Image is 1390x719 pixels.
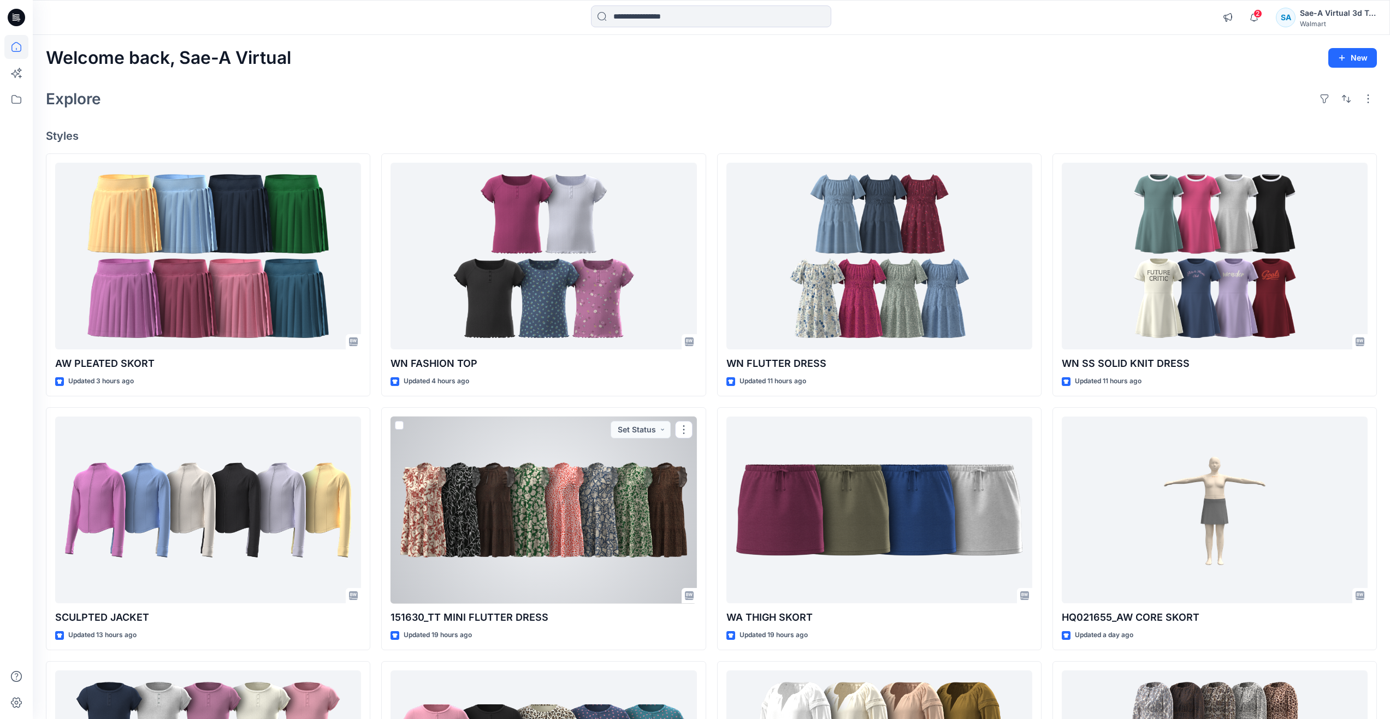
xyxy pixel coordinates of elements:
div: Sae-A Virtual 3d Team [1300,7,1376,20]
h4: Styles [46,129,1377,142]
p: WN SS SOLID KNIT DRESS [1062,356,1368,371]
p: WN FLUTTER DRESS [726,356,1032,371]
p: HQ021655_AW CORE SKORT [1062,610,1368,625]
p: WN FASHION TOP [391,356,696,371]
p: SCULPTED JACKET [55,610,361,625]
div: Walmart [1300,20,1376,28]
p: Updated 13 hours ago [68,629,137,641]
p: WA THIGH SKORT [726,610,1032,625]
a: WN FASHION TOP [391,163,696,350]
h2: Explore [46,90,101,108]
a: WA THIGH SKORT [726,417,1032,604]
a: AW PLEATED SKORT [55,163,361,350]
p: Updated 11 hours ago [1075,376,1141,387]
a: 151630_TT MINI FLUTTER DRESS [391,417,696,604]
p: Updated 4 hours ago [404,376,469,387]
a: HQ021655_AW CORE SKORT [1062,417,1368,604]
a: WN FLUTTER DRESS [726,163,1032,350]
p: 151630_TT MINI FLUTTER DRESS [391,610,696,625]
p: Updated a day ago [1075,629,1133,641]
p: AW PLEATED SKORT [55,356,361,371]
p: Updated 3 hours ago [68,376,134,387]
a: WN SS SOLID KNIT DRESS [1062,163,1368,350]
p: Updated 11 hours ago [740,376,806,387]
span: 2 [1253,9,1262,18]
p: Updated 19 hours ago [740,629,808,641]
button: New [1328,48,1377,68]
h2: Welcome back, Sae-A Virtual [46,48,291,68]
div: SA [1276,8,1296,27]
p: Updated 19 hours ago [404,629,472,641]
a: SCULPTED JACKET [55,417,361,604]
